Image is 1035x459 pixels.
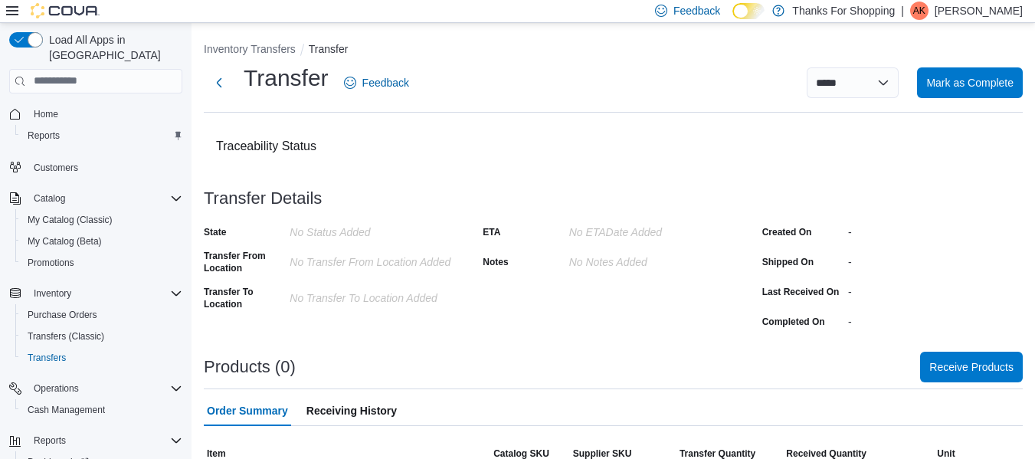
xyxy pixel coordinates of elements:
[15,125,188,146] button: Reports
[21,306,182,324] span: Purchase Orders
[290,220,464,238] div: No Status added
[15,252,188,274] button: Promotions
[920,352,1023,382] button: Receive Products
[28,431,182,450] span: Reports
[21,306,103,324] a: Purchase Orders
[204,189,322,208] h3: Transfer Details
[34,382,79,395] span: Operations
[244,63,329,93] h1: Transfer
[306,395,397,426] span: Receiving History
[848,310,1023,328] div: -
[21,401,182,419] span: Cash Management
[15,347,188,369] button: Transfers
[21,126,182,145] span: Reports
[34,287,71,300] span: Inventory
[569,220,744,238] div: No ETADate added
[34,434,66,447] span: Reports
[28,284,182,303] span: Inventory
[21,327,182,346] span: Transfers (Classic)
[34,162,78,174] span: Customers
[204,226,226,238] label: State
[362,75,409,90] span: Feedback
[483,226,500,238] label: ETA
[204,358,296,376] h3: Products (0)
[28,157,182,176] span: Customers
[28,257,74,269] span: Promotions
[3,156,188,178] button: Customers
[338,67,415,98] a: Feedback
[290,286,464,304] div: No Transfer To Location Added
[569,250,744,268] div: No Notes added
[28,330,104,343] span: Transfers (Classic)
[204,67,234,98] button: Next
[3,188,188,209] button: Catalog
[935,2,1023,20] p: [PERSON_NAME]
[15,326,188,347] button: Transfers (Classic)
[917,67,1023,98] button: Mark as Complete
[15,209,188,231] button: My Catalog (Classic)
[848,220,1023,238] div: -
[21,401,111,419] a: Cash Management
[15,231,188,252] button: My Catalog (Beta)
[28,379,182,398] span: Operations
[216,137,316,156] p: Traceability Status
[21,254,182,272] span: Promotions
[28,105,64,123] a: Home
[28,159,84,177] a: Customers
[910,2,929,20] div: Anya Kinzel-Cadrin
[204,286,283,310] label: Transfer To Location
[34,108,58,120] span: Home
[762,316,825,328] label: Completed On
[204,41,1023,60] nav: An example of EuiBreadcrumbs
[21,349,72,367] a: Transfers
[21,126,66,145] a: Reports
[28,214,113,226] span: My Catalog (Classic)
[483,256,508,268] label: Notes
[309,43,349,55] button: Transfer
[673,3,720,18] span: Feedback
[792,2,895,20] p: Thanks For Shopping
[848,250,1023,268] div: -
[762,256,814,268] label: Shipped On
[21,211,182,229] span: My Catalog (Classic)
[15,304,188,326] button: Purchase Orders
[290,250,464,268] div: No Transfer From Location Added
[762,226,812,238] label: Created On
[3,378,188,399] button: Operations
[3,103,188,125] button: Home
[28,130,60,142] span: Reports
[15,399,188,421] button: Cash Management
[21,232,182,251] span: My Catalog (Beta)
[901,2,904,20] p: |
[21,254,80,272] a: Promotions
[43,32,182,63] span: Load All Apps in [GEOGRAPHIC_DATA]
[848,280,1023,298] div: -
[21,232,108,251] a: My Catalog (Beta)
[31,3,100,18] img: Cova
[28,309,97,321] span: Purchase Orders
[28,189,71,208] button: Catalog
[34,192,65,205] span: Catalog
[926,75,1014,90] span: Mark as Complete
[21,327,110,346] a: Transfers (Classic)
[28,104,182,123] span: Home
[28,352,66,364] span: Transfers
[732,19,733,20] span: Dark Mode
[28,284,77,303] button: Inventory
[28,189,182,208] span: Catalog
[21,349,182,367] span: Transfers
[3,430,188,451] button: Reports
[28,235,102,248] span: My Catalog (Beta)
[204,43,296,55] button: Inventory Transfers
[929,359,1014,375] span: Receive Products
[762,286,840,298] label: Last Received On
[732,3,765,19] input: Dark Mode
[207,395,288,426] span: Order Summary
[28,404,105,416] span: Cash Management
[28,431,72,450] button: Reports
[21,211,119,229] a: My Catalog (Classic)
[28,379,85,398] button: Operations
[204,250,283,274] label: Transfer From Location
[3,283,188,304] button: Inventory
[913,2,925,20] span: AK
